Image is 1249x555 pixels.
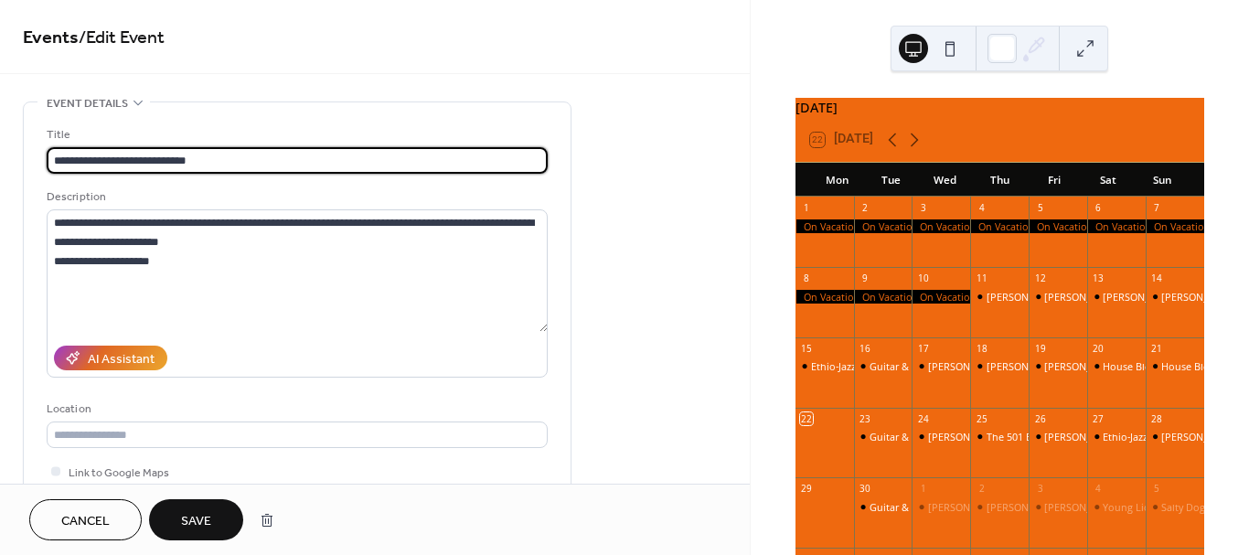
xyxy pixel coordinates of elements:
div: 4 [1093,483,1105,496]
div: 7 [1150,202,1163,215]
div: 17 [917,342,930,355]
span: / Edit Event [79,20,165,56]
div: Location [47,400,544,419]
div: Hirut Hoot Comedy Night [1029,430,1087,443]
div: Ethio-Jazz [1103,430,1148,443]
div: House Blend Septet [1146,359,1204,373]
div: [PERSON_NAME] JAM Session [928,359,1066,373]
div: 1 [917,483,930,496]
div: Title [47,125,544,144]
div: 11 [976,272,988,284]
div: 27 [1093,412,1105,425]
div: 3 [1034,483,1047,496]
div: On Vacation [1029,219,1087,233]
div: Description [47,187,544,207]
div: 29 [800,483,813,496]
div: The 501 East [987,430,1045,443]
div: On Vacation [854,290,913,304]
div: 18 [976,342,988,355]
div: 26 [1034,412,1047,425]
div: House Blend Septet [1087,359,1146,373]
span: Cancel [61,512,110,531]
div: 2 [976,483,988,496]
div: [DATE] [795,98,1204,118]
button: Save [149,499,243,540]
div: Tue [864,163,918,197]
div: Salty Dog Trio [1146,500,1204,514]
div: 2 [859,202,871,215]
button: AI Assistant [54,346,167,370]
div: Hannah Barstow Trio [1087,290,1146,304]
div: On Vacation [912,290,970,304]
div: On Vacation [1146,219,1204,233]
div: [PERSON_NAME] Quartet [1044,359,1161,373]
div: Mon [810,163,864,197]
div: Guitar & Piano Masters [854,430,913,443]
div: Ethio-Jazz [1087,430,1146,443]
div: 5 [1034,202,1047,215]
div: Doug Wilde Wilderness Ensemble [970,290,1029,304]
div: Ethio-Jazz Special Event [795,359,854,373]
div: Guitar & Piano Masters [870,430,978,443]
div: Fri [1027,163,1081,197]
div: Young Lions! [1087,500,1146,514]
div: Terry Clarke's JAM Session [912,500,970,514]
div: [PERSON_NAME] Quartet [987,359,1104,373]
button: Cancel [29,499,142,540]
div: [PERSON_NAME] Comedy Night [1044,430,1192,443]
div: Wed [918,163,972,197]
div: 12 [1034,272,1047,284]
div: [PERSON_NAME] Quartet [1044,500,1161,514]
div: 25 [976,412,988,425]
div: 22 [800,412,813,425]
div: Sat [1081,163,1135,197]
div: Doug Wilde's Wilderness Ensemble [1029,290,1087,304]
div: Guitar & Piano Masters [870,500,978,514]
span: Save [181,512,211,531]
div: On Vacation [795,219,854,233]
div: Young Lions! [1103,500,1164,514]
div: [PERSON_NAME] Trio [1103,290,1202,304]
div: 28 [1150,412,1163,425]
div: Guitar & Piano Masters [870,359,978,373]
div: On Vacation [1087,219,1146,233]
div: The 501 East [970,430,1029,443]
div: 8 [800,272,813,284]
span: Link to Google Maps [69,464,169,483]
div: AI Assistant [88,350,155,369]
div: 14 [1150,272,1163,284]
div: 4 [976,202,988,215]
div: On Vacation [795,290,854,304]
div: 5 [1150,483,1163,496]
div: 6 [1093,202,1105,215]
a: Events [23,20,79,56]
div: [PERSON_NAME] Quartet [987,500,1104,514]
div: 13 [1093,272,1105,284]
div: 30 [859,483,871,496]
div: [PERSON_NAME]'s Ethio-Jazz Birthday Concert [928,430,1142,443]
div: 3 [917,202,930,215]
span: Event details [47,94,128,113]
div: 24 [917,412,930,425]
div: House Blend Septet [1103,359,1196,373]
div: [PERSON_NAME] Wilderness Ensemble [987,290,1168,304]
div: Terry Clarke's JAM Session [912,359,970,373]
div: Salty Dog Trio [1161,500,1226,514]
div: 21 [1150,342,1163,355]
div: Guitar & Piano Masters [854,359,913,373]
div: On Vacation [970,219,1029,233]
div: 15 [800,342,813,355]
div: Thu [973,163,1027,197]
div: 16 [859,342,871,355]
div: Allison Au Quartet [970,500,1029,514]
div: 19 [1034,342,1047,355]
div: 20 [1093,342,1105,355]
div: 10 [917,272,930,284]
div: 23 [859,412,871,425]
div: 9 [859,272,871,284]
div: On Vacation [854,219,913,233]
div: Tibebe's Ethio-Jazz Birthday Concert [912,430,970,443]
div: Sun [1136,163,1190,197]
div: 1 [800,202,813,215]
